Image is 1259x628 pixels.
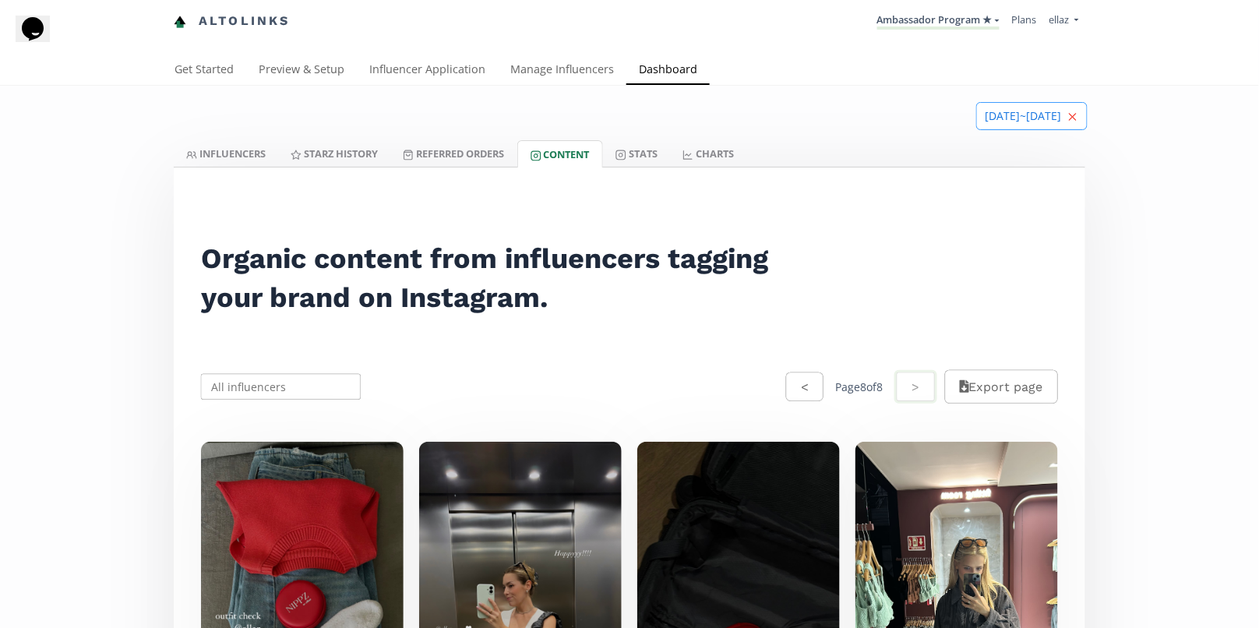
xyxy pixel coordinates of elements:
[1068,109,1077,125] span: Clear
[16,16,65,62] iframe: chat widget
[1012,12,1037,26] a: Plans
[278,140,390,167] a: Starz HISTORY
[626,55,710,86] a: Dashboard
[498,55,626,86] a: Manage Influencers
[162,55,246,86] a: Get Started
[174,16,186,28] img: favicon-32x32.png
[390,140,517,167] a: Referred Orders
[174,9,291,34] a: Altolinks
[603,140,670,167] a: Stats
[174,140,278,167] a: INFLUENCERS
[517,140,603,168] a: Content
[246,55,357,86] a: Preview & Setup
[786,372,823,401] button: <
[199,372,363,402] input: All influencers
[1049,12,1079,30] a: ellaz
[945,370,1058,404] button: Export page
[1068,112,1077,122] svg: close
[357,55,498,86] a: Influencer Application
[670,140,746,167] a: CHARTS
[877,12,1000,30] a: Ambassador Program ★
[201,239,788,317] h2: Organic content from influencers tagging your brand on Instagram.
[835,379,883,395] div: Page 8 of 8
[894,370,936,404] button: >
[1049,12,1070,26] span: ellaz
